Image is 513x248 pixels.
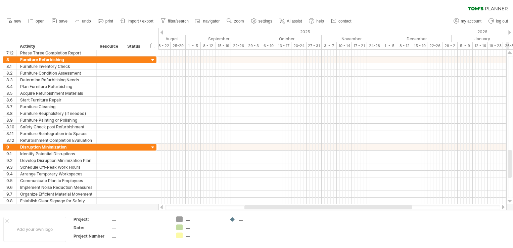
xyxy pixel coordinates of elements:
div: 9.8 [6,198,16,204]
div: 8.10 [6,124,16,130]
a: print [96,17,115,26]
div: Project: [74,216,110,222]
span: navigator [203,19,220,24]
a: undo [73,17,93,26]
span: open [36,19,45,24]
a: new [5,17,23,26]
div: Add your own logo [3,217,66,242]
span: my account [461,19,481,24]
div: 7.12 [6,50,16,56]
div: 5 - 9 [458,42,473,49]
div: .... [239,216,276,222]
div: Organize Efficient Material Movement [20,191,93,197]
div: 6 - 10 [261,42,276,49]
div: Furniture Cleaning [20,104,93,110]
div: 8.11 [6,130,16,137]
div: 29 - 2 [442,42,458,49]
div: November 2025 [322,35,382,42]
div: 8.2 [6,70,16,76]
div: 12 - 16 [473,42,488,49]
a: save [50,17,69,26]
div: Schedule Off-Peak Work Hours [20,164,93,170]
a: filter/search [159,17,191,26]
div: Determine Refurbishing Needs [20,77,93,83]
div: Furniture Inventory Check [20,63,93,70]
span: AI assist [287,19,302,24]
span: save [59,19,67,24]
div: Furniture Painting or Polishing [20,117,93,123]
div: Furniture Reupholstery (if needed) [20,110,93,117]
div: Phase Three Completion Report [20,50,93,56]
span: print [105,19,113,24]
div: 8.1 [6,63,16,70]
div: Start Furniture Repair [20,97,93,103]
div: 22-26 [231,42,246,49]
div: 27 - 31 [307,42,322,49]
div: 1 - 5 [382,42,397,49]
div: Implement Noise Reduction Measures [20,184,93,191]
a: open [27,17,47,26]
div: Acquire Refurbishment Materials [20,90,93,96]
a: AI assist [278,17,304,26]
span: help [316,19,324,24]
div: 3 - 7 [322,42,337,49]
div: 8.3 [6,77,16,83]
div: .... [186,233,223,238]
span: undo [82,19,91,24]
div: 8.5 [6,90,16,96]
div: 9.1 [6,151,16,157]
div: Plan Furniture Refurbishing [20,83,93,90]
div: 9.4 [6,171,16,177]
div: 8.12 [6,137,16,143]
a: my account [452,17,483,26]
div: Status [127,43,142,50]
div: 8.9 [6,117,16,123]
div: Establish Clear Signage for Safety [20,198,93,204]
div: Project Number [74,233,110,239]
span: log out [496,19,508,24]
div: 8.4 [6,83,16,90]
a: help [307,17,326,26]
div: 17 - 21 [352,42,367,49]
div: 8 - 12 [201,42,216,49]
span: contact [338,19,352,24]
div: Activity [20,43,93,50]
a: log out [487,17,510,26]
div: Furniture Refurbishing [20,56,93,63]
div: 13 - 17 [276,42,291,49]
span: import / export [128,19,153,24]
div: Furniture Condition Assessment [20,70,93,76]
div: 9.6 [6,184,16,191]
div: Date: [74,225,110,231]
div: Refurbishment Completion Evaluation [20,137,93,143]
div: 1 - 5 [186,42,201,49]
div: Resource [100,43,120,50]
span: filter/search [168,19,189,24]
div: Identify Potential Disruptions [20,151,93,157]
div: 15 - 19 [412,42,427,49]
div: 9 [6,144,16,150]
a: import / export [119,17,155,26]
div: 24-28 [367,42,382,49]
div: Disruption Minimization [20,144,93,150]
div: Develop Disruption Minimization Plan [20,157,93,164]
div: 18 - 22 [155,42,171,49]
a: contact [329,17,354,26]
div: Safety Check post Refurbishment [20,124,93,130]
a: navigator [194,17,222,26]
div: 20-24 [291,42,307,49]
div: 19 - 23 [488,42,503,49]
div: 25-29 [171,42,186,49]
div: December 2025 [382,35,452,42]
a: settings [249,17,274,26]
div: .... [186,224,223,230]
div: October 2025 [252,35,322,42]
div: 8.7 [6,104,16,110]
span: zoom [234,19,244,24]
div: 8.8 [6,110,16,117]
div: 29 - 3 [246,42,261,49]
span: settings [259,19,272,24]
div: 9.5 [6,177,16,184]
div: .... [112,233,168,239]
div: 8 - 12 [397,42,412,49]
